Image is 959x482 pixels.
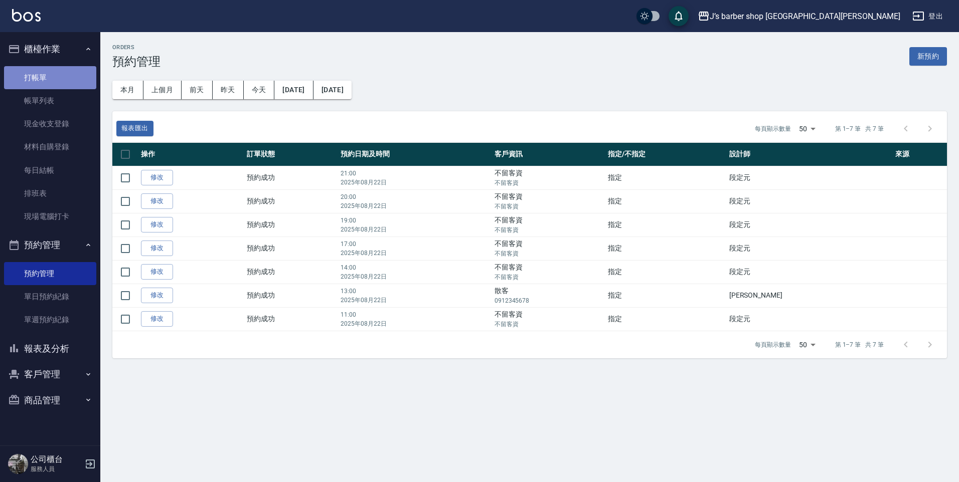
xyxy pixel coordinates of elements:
td: 段定元 [727,166,893,189]
button: 登出 [908,7,947,26]
button: 報表及分析 [4,336,96,362]
a: 新預約 [909,51,947,61]
td: 預約成功 [244,236,338,260]
p: 不留客資 [495,225,603,234]
a: 每日結帳 [4,159,96,182]
td: 預約成功 [244,307,338,331]
p: 17:00 [341,239,490,249]
button: 商品管理 [4,387,96,413]
td: 指定 [605,236,726,260]
p: 2025年08月22日 [341,272,490,281]
a: 預約管理 [4,262,96,285]
button: 今天 [244,81,275,99]
td: 預約成功 [244,260,338,284]
th: 訂單狀態 [244,143,338,166]
td: 預約成功 [244,213,338,236]
p: 每頁顯示數量 [755,340,791,349]
td: 段定元 [727,236,893,260]
td: 指定 [605,284,726,307]
a: 修改 [141,240,173,256]
p: 13:00 [341,287,490,296]
p: 每頁顯示數量 [755,124,791,133]
button: 昨天 [213,81,244,99]
p: 2025年08月22日 [341,249,490,258]
td: 預約成功 [244,166,338,189]
div: 50 [795,331,819,358]
button: [DATE] [313,81,352,99]
p: 第 1–7 筆 共 7 筆 [835,124,884,133]
div: J’s barber shop [GEOGRAPHIC_DATA][PERSON_NAME] [710,10,900,23]
button: 報表匯出 [116,121,153,136]
td: 指定 [605,307,726,331]
img: Person [8,454,28,474]
td: 預約成功 [244,284,338,307]
td: 不留客資 [492,166,606,189]
p: 不留客資 [495,202,603,211]
td: 散客 [492,284,606,307]
a: 帳單列表 [4,89,96,112]
p: 不留客資 [495,320,603,329]
button: save [669,6,689,26]
th: 預約日期及時間 [338,143,492,166]
td: 不留客資 [492,260,606,284]
a: 修改 [141,288,173,303]
a: 材料自購登錄 [4,135,96,158]
p: 2025年08月22日 [341,178,490,187]
button: 客戶管理 [4,361,96,387]
p: 2025年08月22日 [341,201,490,210]
h5: 公司櫃台 [31,454,82,464]
td: 指定 [605,213,726,236]
p: 不留客資 [495,273,603,282]
button: J’s barber shop [GEOGRAPHIC_DATA][PERSON_NAME] [694,6,904,27]
td: 指定 [605,166,726,189]
p: 11:00 [341,310,490,319]
p: 不留客資 [495,178,603,187]
a: 打帳單 [4,66,96,89]
a: 現場電腦打卡 [4,205,96,228]
a: 修改 [141,170,173,185]
td: 指定 [605,189,726,213]
p: 第 1–7 筆 共 7 筆 [835,340,884,349]
a: 現金收支登錄 [4,112,96,135]
button: 櫃檯作業 [4,36,96,62]
img: Logo [12,9,41,22]
button: 預約管理 [4,232,96,258]
a: 排班表 [4,182,96,205]
p: 2025年08月22日 [341,319,490,328]
button: [DATE] [274,81,313,99]
a: 修改 [141,193,173,209]
th: 操作 [138,143,244,166]
td: 段定元 [727,307,893,331]
p: 2025年08月22日 [341,225,490,234]
button: 上個月 [143,81,182,99]
h3: 預約管理 [112,55,161,69]
div: 50 [795,115,819,142]
td: [PERSON_NAME] [727,284,893,307]
td: 段定元 [727,189,893,213]
p: 服務人員 [31,464,82,473]
td: 不留客資 [492,189,606,213]
td: 預約成功 [244,189,338,213]
button: 前天 [182,81,213,99]
a: 單日預約紀錄 [4,285,96,308]
button: 本月 [112,81,143,99]
td: 不留客資 [492,213,606,236]
p: 2025年08月22日 [341,296,490,305]
th: 設計師 [727,143,893,166]
a: 單週預約紀錄 [4,308,96,331]
td: 段定元 [727,213,893,236]
a: 修改 [141,217,173,232]
h2: Orders [112,44,161,51]
td: 不留客資 [492,307,606,331]
td: 指定 [605,260,726,284]
p: 14:00 [341,263,490,272]
p: 0912345678 [495,296,603,305]
button: 新預約 [909,47,947,66]
th: 來源 [893,143,947,166]
a: 修改 [141,311,173,327]
p: 20:00 [341,192,490,201]
th: 客戶資訊 [492,143,606,166]
th: 指定/不指定 [605,143,726,166]
a: 修改 [141,264,173,280]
